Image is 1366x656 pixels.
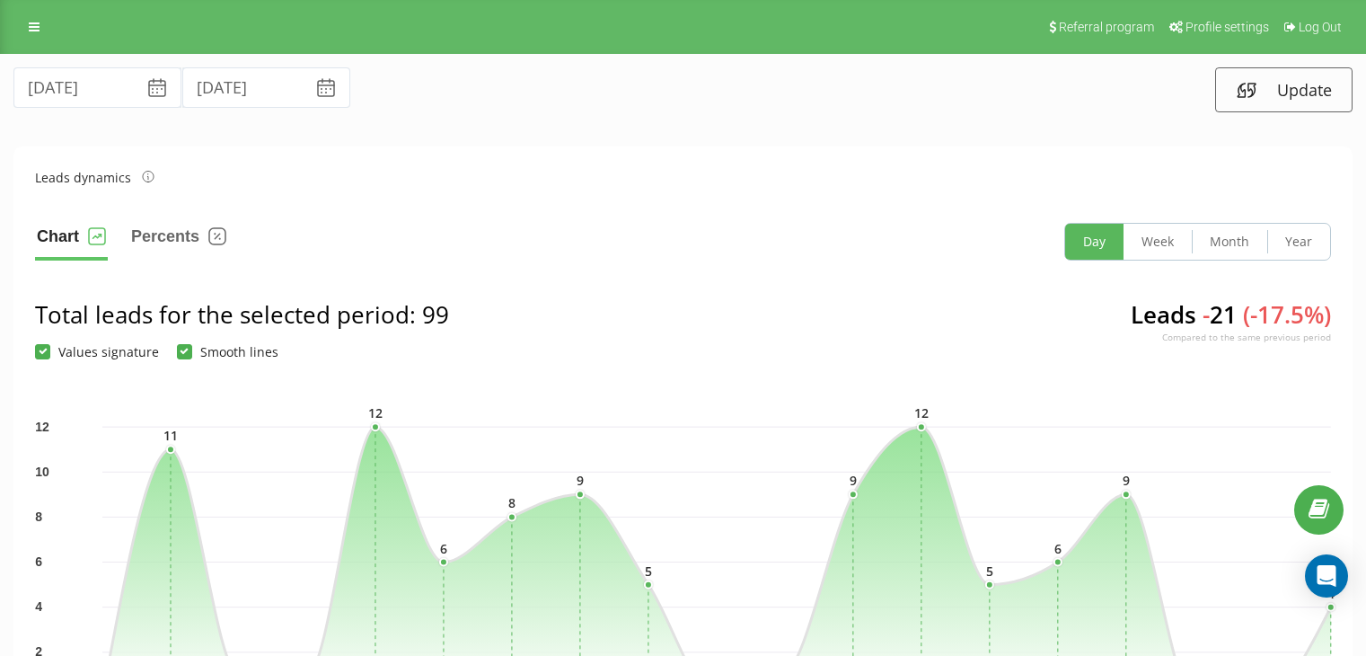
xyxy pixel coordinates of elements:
div: Total leads for the selected period : 99 [35,298,449,331]
button: Day [1065,224,1124,260]
text: 8 [508,494,516,511]
text: 8 [35,510,42,524]
text: 11 [163,427,178,444]
text: 9 [1123,472,1130,489]
text: 10 [35,465,49,479]
div: Open Intercom Messenger [1305,554,1348,598]
text: 5 [986,563,993,580]
button: Percents [129,223,228,261]
text: 4 [1327,585,1335,602]
text: 6 [35,554,42,569]
text: 9 [577,472,584,489]
text: 12 [368,404,383,421]
label: Smooth lines [177,344,278,359]
text: 6 [1054,540,1062,557]
text: 12 [35,420,49,434]
button: Chart [35,223,108,261]
button: Update [1215,67,1353,112]
text: 6 [440,540,447,557]
span: Profile settings [1185,20,1269,34]
text: 12 [914,404,929,421]
span: Referral program [1059,20,1154,34]
span: ( - 17.5 %) [1243,298,1331,331]
div: Leads dynamics [35,168,154,187]
label: Values signature [35,344,159,359]
button: Month [1192,224,1267,260]
div: Leads 21 [1131,298,1331,359]
button: Week [1124,224,1192,260]
text: 5 [645,563,652,580]
span: Log Out [1299,20,1342,34]
div: Compared to the same previous period [1131,331,1331,343]
span: - [1203,298,1210,331]
button: Year [1267,224,1330,260]
text: 4 [35,599,42,614]
text: 9 [850,472,857,489]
